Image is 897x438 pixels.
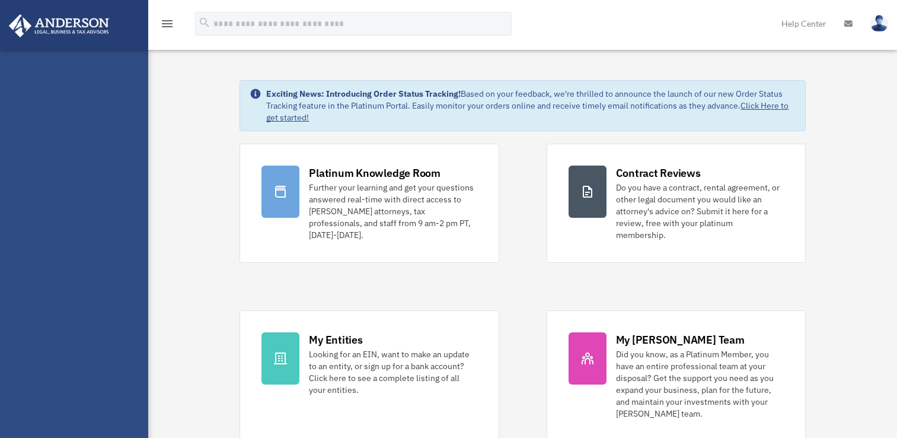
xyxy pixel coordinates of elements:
[616,182,784,241] div: Do you have a contract, rental agreement, or other legal document you would like an attorney's ad...
[309,348,477,396] div: Looking for an EIN, want to make an update to an entity, or sign up for a bank account? Click her...
[547,144,806,263] a: Contract Reviews Do you have a contract, rental agreement, or other legal document you would like...
[198,16,211,29] i: search
[266,100,789,123] a: Click Here to get started!
[266,88,461,99] strong: Exciting News: Introducing Order Status Tracking!
[160,17,174,31] i: menu
[616,348,784,420] div: Did you know, as a Platinum Member, you have an entire professional team at your disposal? Get th...
[309,332,362,347] div: My Entities
[870,15,888,32] img: User Pic
[309,182,477,241] div: Further your learning and get your questions answered real-time with direct access to [PERSON_NAM...
[266,88,795,123] div: Based on your feedback, we're thrilled to announce the launch of our new Order Status Tracking fe...
[5,14,113,37] img: Anderson Advisors Platinum Portal
[616,166,701,180] div: Contract Reviews
[240,144,499,263] a: Platinum Knowledge Room Further your learning and get your questions answered real-time with dire...
[160,21,174,31] a: menu
[616,332,745,347] div: My [PERSON_NAME] Team
[309,166,440,180] div: Platinum Knowledge Room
